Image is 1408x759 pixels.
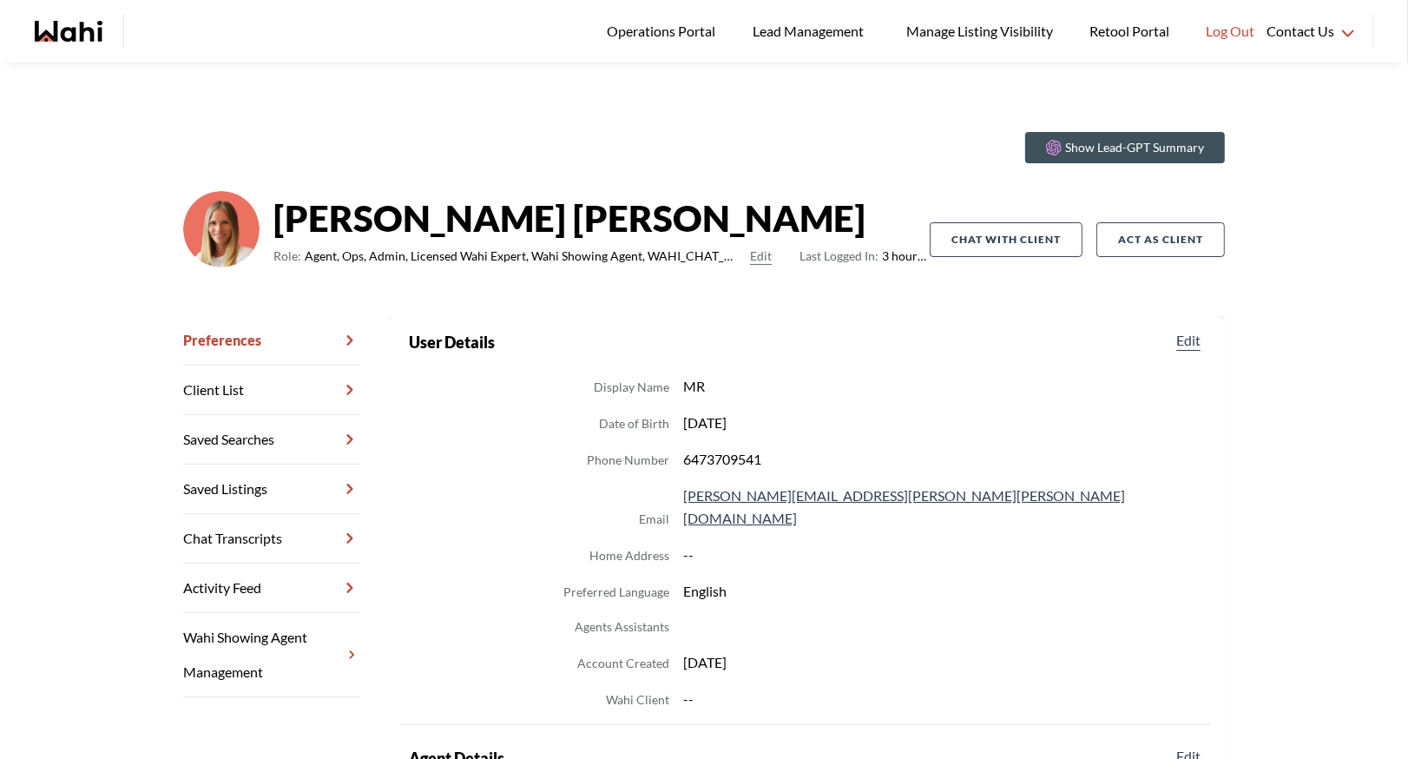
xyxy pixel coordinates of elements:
[1025,132,1225,163] button: Show Lead-GPT Summary
[35,21,102,42] a: Wahi homepage
[594,377,669,398] dt: Display Name
[563,582,669,603] dt: Preferred Language
[183,514,360,564] a: Chat Transcripts
[183,415,360,465] a: Saved Searches
[607,20,721,43] span: Operations Portal
[575,617,669,637] dt: Agents Assistants
[606,690,669,710] dt: Wahi Client
[577,653,669,674] dt: Account Created
[683,448,1204,471] dd: 6473709541
[599,413,669,434] dt: Date of Birth
[750,246,772,267] button: Edit
[1206,20,1254,43] span: Log Out
[589,545,669,566] dt: Home Address
[183,465,360,514] a: Saved Listings
[753,20,870,43] span: Lead Management
[305,246,743,267] span: Agent, Ops, Admin, Licensed Wahi Expert, Wahi Showing Agent, WAHI_CHAT_MODERATOR
[683,375,1204,398] dd: MR
[799,248,878,263] span: Last Logged In:
[683,651,1204,674] dd: [DATE]
[1089,20,1174,43] span: Retool Portal
[183,564,360,613] a: Activity Feed
[683,544,1204,566] dd: --
[409,330,495,354] h2: User Details
[273,192,930,244] strong: [PERSON_NAME] [PERSON_NAME]
[683,485,1204,530] dd: [PERSON_NAME][EMAIL_ADDRESS][PERSON_NAME][PERSON_NAME][DOMAIN_NAME]
[183,366,360,415] a: Client List
[1065,139,1204,156] p: Show Lead-GPT Summary
[799,246,930,267] span: 3 hours ago
[183,316,360,366] a: Preferences
[1096,222,1225,257] button: Act as Client
[1173,330,1204,351] button: Edit
[183,191,260,267] img: 0f07b375cde2b3f9.png
[587,450,669,471] dt: Phone Number
[183,613,360,697] a: Wahi Showing Agent Management
[901,20,1058,43] span: Manage Listing Visibility
[930,222,1082,257] button: Chat with client
[683,688,1204,710] dd: --
[639,509,669,530] dt: Email
[683,412,1204,434] dd: [DATE]
[273,246,301,267] span: Role:
[683,580,1204,603] dd: English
